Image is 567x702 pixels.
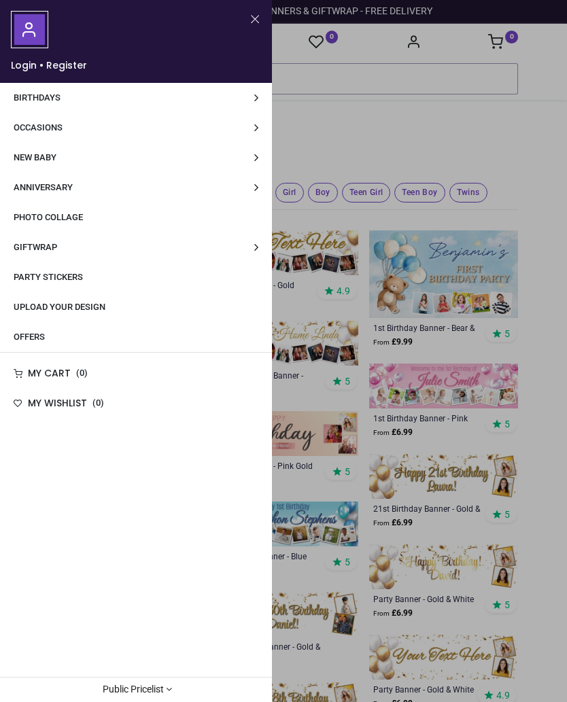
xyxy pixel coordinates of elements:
[249,11,261,28] button: Close
[80,368,84,378] span: 0
[11,58,87,72] a: Login•Register
[14,242,57,252] span: Giftwrap
[39,58,44,72] span: •
[103,683,164,697] span: Public Pricelist
[14,272,83,282] span: Party Stickers
[96,398,101,408] span: 0
[28,367,71,381] h6: My Cart
[76,367,88,379] span: ( )
[14,122,63,133] span: Occasions
[14,92,61,103] span: Birthdays
[100,683,173,697] a: Public Pricelist
[14,182,73,192] span: Anniversary
[14,302,105,312] span: Upload Your Design
[14,212,83,222] span: Photo Collage
[14,152,56,162] span: New Baby
[14,332,45,342] span: Offers
[92,397,104,409] span: ( )
[28,397,87,410] h6: My Wishlist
